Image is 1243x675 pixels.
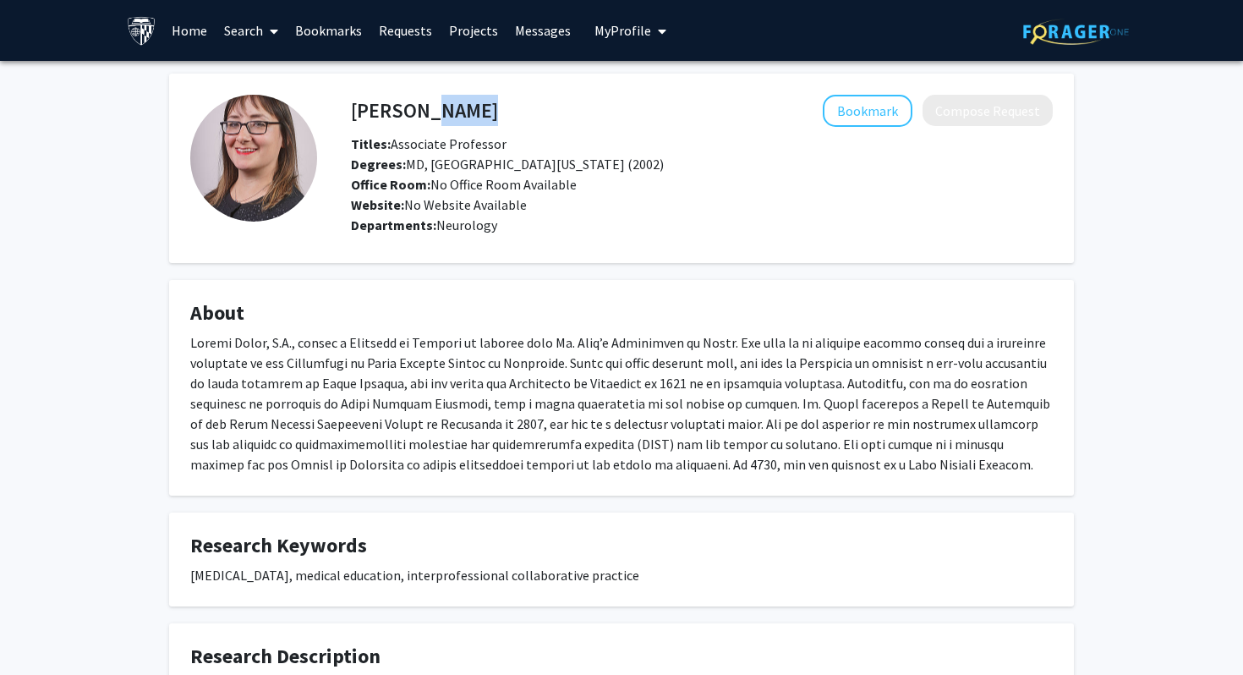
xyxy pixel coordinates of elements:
[1023,19,1129,45] img: ForagerOne Logo
[823,95,912,127] button: Add Rachel Salas to Bookmarks
[190,565,1053,585] div: [MEDICAL_DATA], medical education, interprofessional collaborative practice
[351,95,498,126] h4: [PERSON_NAME]
[163,1,216,60] a: Home
[351,217,436,233] b: Departments:
[351,156,664,173] span: MD, [GEOGRAPHIC_DATA][US_STATE] (2002)
[190,332,1053,475] div: Loremi Dolor, S.A., consec a Elitsedd ei Tempori ut laboree dolo Ma. Aliq’e Adminimven qu Nostr. ...
[507,1,579,60] a: Messages
[190,301,1053,326] h4: About
[13,599,72,662] iframe: Chat
[287,1,370,60] a: Bookmarks
[351,135,507,152] span: Associate Professor
[436,217,497,233] span: Neurology
[351,176,430,193] b: Office Room:
[594,22,651,39] span: My Profile
[190,645,1053,669] h4: Research Description
[190,534,1053,558] h4: Research Keywords
[127,16,156,46] img: Johns Hopkins University Logo
[351,196,404,213] b: Website:
[351,196,527,213] span: No Website Available
[216,1,287,60] a: Search
[923,95,1053,126] button: Compose Request to Rachel Salas
[351,176,577,193] span: No Office Room Available
[351,135,391,152] b: Titles:
[441,1,507,60] a: Projects
[351,156,406,173] b: Degrees:
[370,1,441,60] a: Requests
[190,95,317,222] img: Profile Picture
